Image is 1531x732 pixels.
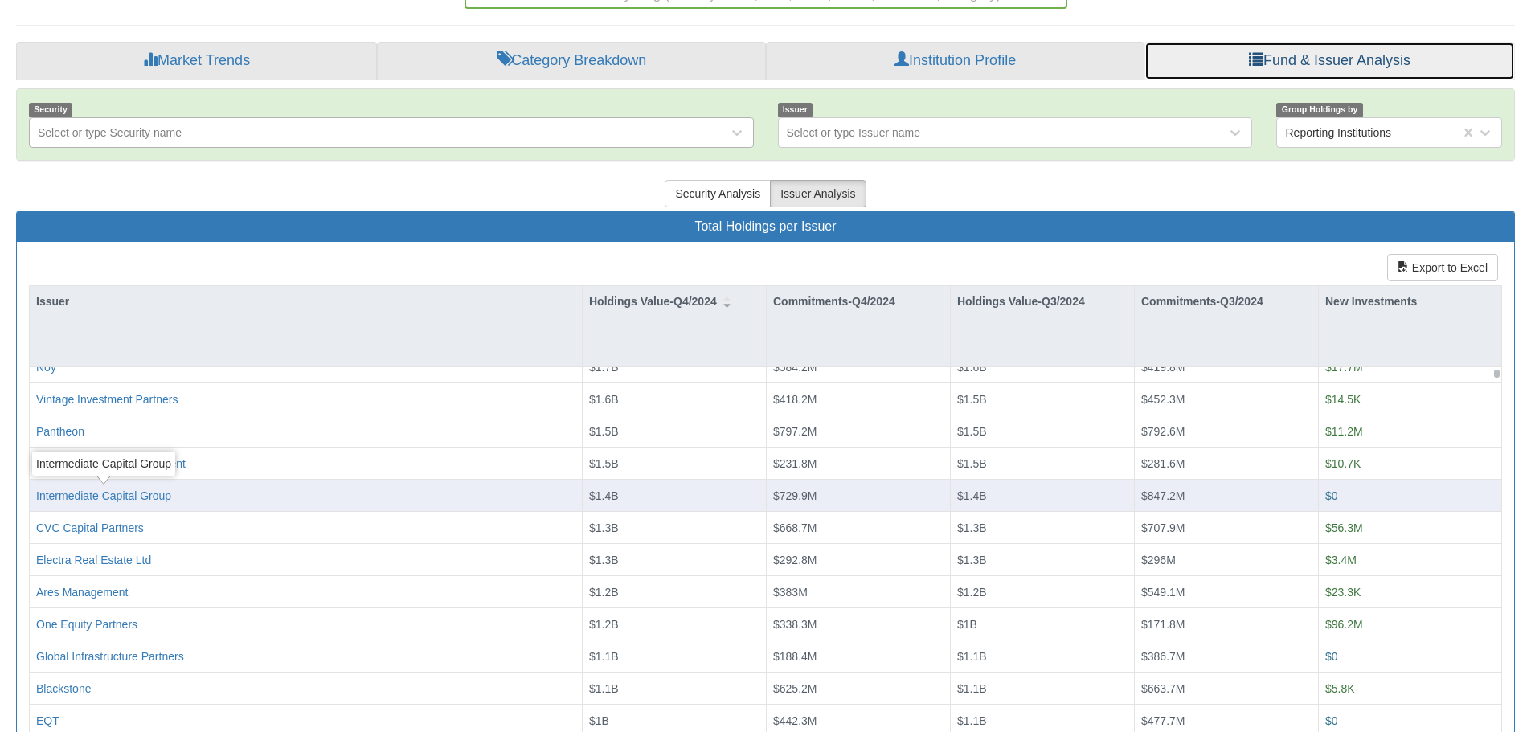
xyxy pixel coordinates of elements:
[589,521,619,534] span: $1.3B
[957,361,987,374] span: $1.6B
[957,714,987,727] span: $1.1B
[1325,554,1357,566] span: $3.4M
[1325,489,1338,502] span: $0
[773,489,817,502] span: $729.9M
[773,650,817,663] span: $188.4M
[16,42,377,80] a: Market Trends
[957,457,987,470] span: $1.5B
[778,103,813,117] span: Issuer
[787,125,921,141] div: Select or type Issuer name
[1319,286,1501,317] div: New Investments
[1276,103,1362,117] span: Group Holdings by
[957,521,987,534] span: $1.3B
[589,393,619,406] span: $1.6B
[29,219,1502,234] h3: Total Holdings per Issuer
[1141,457,1185,470] span: $281.6M
[1285,125,1391,141] div: Reporting Institutions
[773,682,817,695] span: $625.2M
[773,457,817,470] span: $231.8M
[1141,714,1185,727] span: $477.7M
[1325,393,1361,406] span: $14.5K
[30,286,582,317] div: Issuer
[36,520,144,536] button: CVC Capital Partners
[29,103,72,117] span: Security
[36,713,59,729] button: EQT
[1325,618,1363,631] span: $96.2M
[957,425,987,438] span: $1.5B
[589,714,609,727] span: $1B
[589,650,619,663] span: $1.1B
[36,681,91,697] button: Blackstone
[1141,521,1185,534] span: $707.9M
[36,616,137,632] button: One Equity Partners
[1325,521,1363,534] span: $56.3M
[1325,457,1361,470] span: $10.7K
[1141,586,1185,599] span: $549.1M
[36,648,184,665] button: Global Infrastructure Partners
[1141,361,1185,374] span: $419.8M
[1325,425,1363,438] span: $11.2M
[1141,650,1185,663] span: $386.7M
[957,650,987,663] span: $1.1B
[1325,650,1338,663] span: $0
[957,586,987,599] span: $1.2B
[377,42,766,80] a: Category Breakdown
[583,286,766,317] div: Holdings Value-Q4/2024
[773,554,817,566] span: $292.8M
[589,425,619,438] span: $1.5B
[957,393,987,406] span: $1.5B
[767,286,950,317] div: Commitments-Q4/2024
[1325,682,1355,695] span: $5.8K
[589,682,619,695] span: $1.1B
[36,391,178,407] button: Vintage Investment Partners
[1141,489,1185,502] span: $847.2M
[951,286,1134,317] div: Holdings Value-Q3/2024
[1141,425,1185,438] span: $792.6M
[773,393,817,406] span: $418.2M
[1141,682,1185,695] span: $663.7M
[1135,286,1318,317] div: Commitments-Q3/2024
[773,618,817,631] span: $338.3M
[1325,714,1338,727] span: $0
[1141,554,1176,566] span: $296M
[589,489,619,502] span: $1.4B
[766,42,1144,80] a: Institution Profile
[36,552,151,568] button: Electra Real Estate Ltd
[1144,42,1515,80] a: Fund & Issuer Analysis
[589,554,619,566] span: $1.3B
[773,714,817,727] span: $442.3M
[1325,586,1361,599] span: $23.3K
[773,521,817,534] span: $668.7M
[770,180,866,207] button: Issuer Analysis
[1141,393,1185,406] span: $452.3M
[1387,254,1498,281] button: Export to Excel
[32,452,175,476] div: Intermediate Capital Group
[957,618,977,631] span: $1B
[957,554,987,566] span: $1.3B
[665,180,771,207] button: Security Analysis
[36,584,128,600] button: Ares Management
[773,361,817,374] span: $584.2M
[36,488,171,504] button: Intermediate Capital Group
[589,618,619,631] span: $1.2B
[36,423,84,440] button: Pantheon
[589,457,619,470] span: $1.5B
[957,489,987,502] span: $1.4B
[773,586,808,599] span: $383M
[773,425,817,438] span: $797.2M
[1325,361,1363,374] span: $17.7M
[957,682,987,695] span: $1.1B
[589,586,619,599] span: $1.2B
[589,361,619,374] span: $1.7B
[38,125,182,141] div: Select or type Security name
